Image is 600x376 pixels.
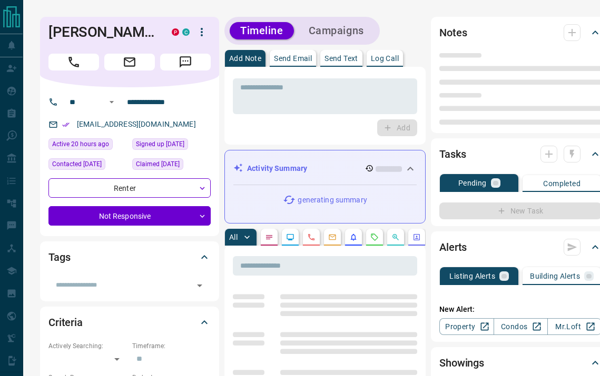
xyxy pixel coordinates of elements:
span: Signed up [DATE] [136,139,184,149]
span: Message [160,54,211,70]
button: Open [105,96,118,108]
p: Timeframe: [132,341,211,351]
div: Tue Sep 17 2024 [48,158,127,173]
button: Timeline [230,22,294,39]
div: Thu Mar 23 2023 [132,138,211,153]
span: Claimed [DATE] [136,159,180,169]
p: Activity Summary [247,163,307,174]
svg: Notes [265,233,273,241]
a: Property [439,318,494,335]
h2: Alerts [439,239,467,256]
h1: [PERSON_NAME] [48,24,156,40]
p: Completed [543,180,581,187]
h2: Tasks [439,146,466,162]
div: Tags [48,245,211,270]
svg: Lead Browsing Activity [286,233,294,241]
h2: Showings [439,354,484,371]
span: Email [104,54,155,70]
p: Pending [458,179,487,187]
h2: Criteria [48,314,83,331]
p: Send Text [324,55,358,62]
p: All [229,233,238,241]
button: Open [192,278,207,293]
div: Criteria [48,310,211,335]
p: Send Email [274,55,312,62]
span: Active 20 hours ago [52,139,109,149]
span: Call [48,54,99,70]
button: Campaigns [298,22,375,39]
div: condos.ca [182,28,190,36]
svg: Opportunities [391,233,400,241]
div: Activity Summary [233,159,417,178]
div: Renter [48,178,211,198]
h2: Notes [439,24,467,41]
div: property.ca [172,28,179,36]
p: Actively Searching: [48,341,127,351]
svg: Email Verified [62,121,70,128]
h2: Tags [48,249,70,266]
svg: Listing Alerts [349,233,358,241]
p: generating summary [298,195,367,206]
svg: Agent Actions [412,233,421,241]
div: Not Responsive [48,206,211,226]
p: Add Note [229,55,261,62]
p: Log Call [371,55,399,62]
svg: Emails [328,233,337,241]
div: Wed Aug 13 2025 [48,138,127,153]
p: Listing Alerts [449,272,495,280]
span: Contacted [DATE] [52,159,102,169]
svg: Calls [307,233,316,241]
p: Building Alerts [530,272,580,280]
svg: Requests [370,233,379,241]
a: [EMAIL_ADDRESS][DOMAIN_NAME] [77,120,196,128]
a: Condos [494,318,548,335]
div: Mon Jun 09 2025 [132,158,211,173]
